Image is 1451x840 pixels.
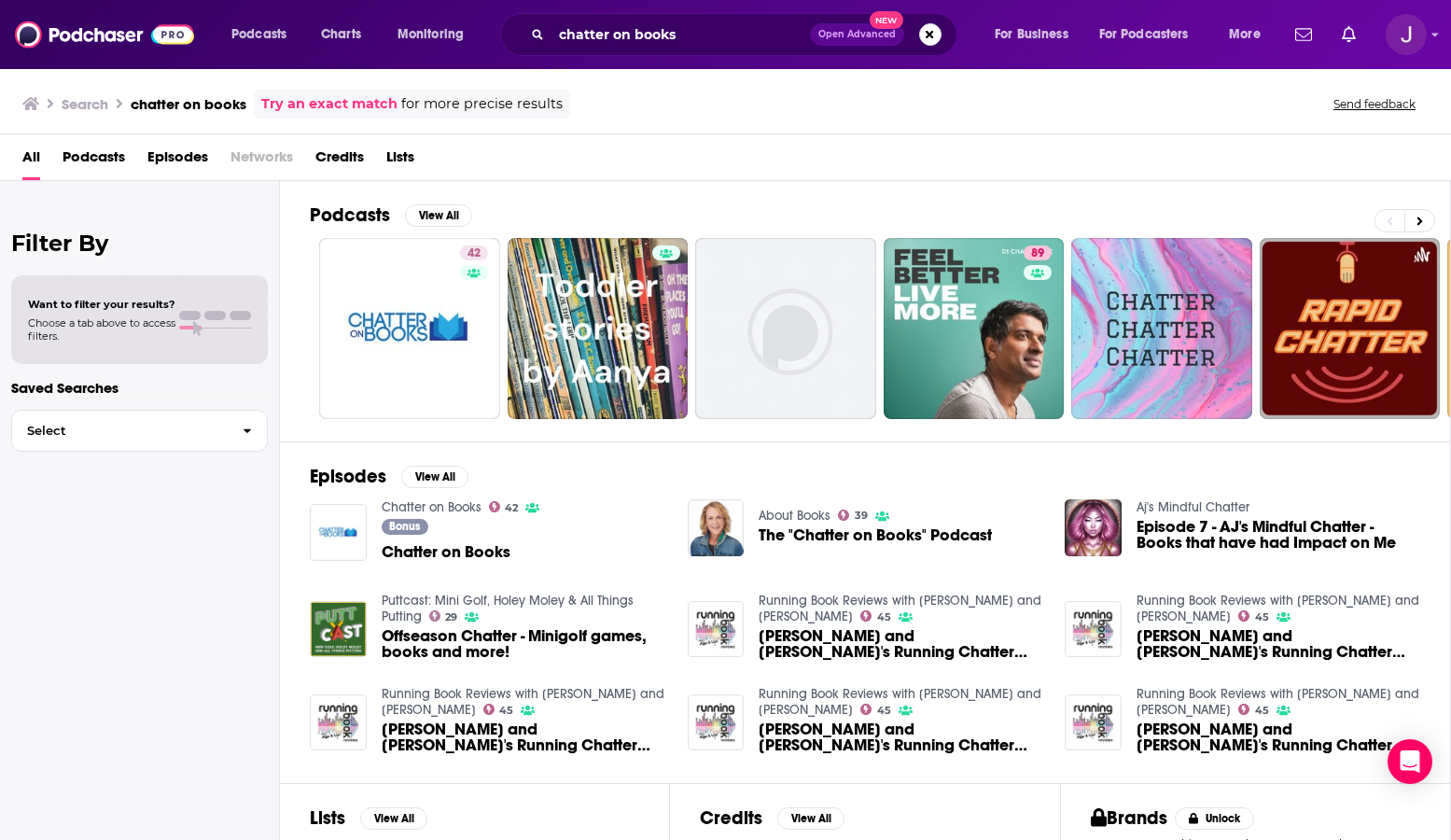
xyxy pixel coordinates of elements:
button: View All [777,807,844,830]
a: Show notifications dropdown [1334,19,1363,50]
img: Alan and Liz's Running Chatter and Rundown on Books 101-110 [310,694,367,751]
img: Episode 7 - AJ's Mindful Chatter - Books that have had Impact on Me [1065,499,1122,556]
div: Open Intercom Messenger [1388,739,1432,784]
a: Chatter on Books [382,499,481,515]
span: More [1229,21,1261,48]
a: 89 [884,238,1065,419]
span: All [22,142,40,180]
span: 39 [855,511,868,520]
span: Offseason Chatter - Minigolf games, books and more! [382,628,665,660]
a: 42 [460,245,488,260]
button: Show profile menu [1386,14,1427,55]
h3: Search [62,95,108,113]
span: 45 [1255,613,1269,622]
button: Open AdvancedNew [810,23,904,46]
a: Charts [309,20,372,49]
a: Alan and Liz's Running Chatter and Rundown on Books 41 to 50 [1137,628,1420,660]
a: 39 [838,510,868,521]
a: Running Book Reviews with Alan and Liz [382,686,664,718]
img: The "Chatter on Books" Podcast [688,499,745,556]
a: Alan and Liz's Running Chatter and Rundown on Books 91-100 [759,628,1042,660]
span: Networks [230,142,293,180]
a: Running Book Reviews with Alan and Liz [1137,593,1419,624]
span: Select [12,425,228,437]
img: Alan and Liz's Running Chatter and Rundown on Books 101-110 [688,694,745,751]
a: Alan and Liz's Running Chatter and Rundown on Books 101-110 [382,721,665,753]
p: Saved Searches [11,379,268,397]
a: Chatter on Books [382,544,510,560]
h2: Episodes [310,465,386,488]
a: 45 [1238,704,1269,715]
button: View All [405,204,472,227]
span: [PERSON_NAME] and [PERSON_NAME]'s Running Chatter and Rundown on Books 91-100 [759,628,1042,660]
a: Running Book Reviews with Alan and Liz [1137,686,1419,718]
span: [PERSON_NAME] and [PERSON_NAME]'s Running Chatter and Rundown on Books 41 to 50 [1137,628,1420,660]
a: 45 [1238,610,1269,622]
span: 89 [1031,245,1044,263]
button: Unlock [1175,807,1254,830]
span: [PERSON_NAME] and [PERSON_NAME]'s Running Chatter and Rundown on Books 101-110 [759,721,1042,753]
img: Chatter on Books [310,504,367,561]
button: Select [11,410,268,452]
span: For Podcasters [1099,21,1189,48]
img: Offseason Chatter - Minigolf games, books and more! [310,601,367,658]
h3: chatter on books [131,95,246,113]
img: Alan and Liz's Running Chatter and Rundown on Books 41 to 50 [1065,601,1122,658]
a: Podcasts [63,142,125,180]
h2: Podcasts [310,203,390,227]
a: Show notifications dropdown [1288,19,1319,50]
h2: Credits [700,806,762,830]
span: For Business [995,21,1068,48]
span: Lists [386,142,414,180]
a: 45 [860,610,891,622]
span: 45 [499,707,513,715]
button: open menu [1216,20,1284,49]
span: Bonus [389,521,420,532]
button: open menu [982,20,1092,49]
span: New [870,11,903,29]
a: Alan and Liz's Running Chatter and Rundown on Books 31 to 40 [1137,721,1420,753]
span: 42 [467,245,481,263]
span: Choose a tab above to access filters. [28,316,175,343]
span: 45 [877,707,891,715]
button: open menu [1087,20,1216,49]
h2: Filter By [11,230,268,257]
a: CreditsView All [700,806,844,830]
button: Send feedback [1328,96,1421,112]
span: The "Chatter on Books" Podcast [759,527,992,543]
a: Alan and Liz's Running Chatter and Rundown on Books 101-110 [759,721,1042,753]
span: Logged in as josephpapapr [1386,14,1427,55]
a: 29 [429,610,458,622]
input: Search podcasts, credits, & more... [551,20,810,49]
a: 42 [489,501,519,512]
div: Search podcasts, credits, & more... [518,13,975,56]
a: Running Book Reviews with Alan and Liz [759,593,1041,624]
span: 45 [1255,707,1269,715]
button: View All [401,466,468,488]
a: Running Book Reviews with Alan and Liz [759,686,1041,718]
img: Podchaser - Follow, Share and Rate Podcasts [15,17,194,52]
img: Alan and Liz's Running Chatter and Rundown on Books 31 to 40 [1065,694,1122,751]
a: Episode 7 - AJ's Mindful Chatter - Books that have had Impact on Me [1137,519,1420,551]
a: Credits [315,142,364,180]
button: View All [360,807,427,830]
img: Alan and Liz's Running Chatter and Rundown on Books 91-100 [688,601,745,658]
h2: Lists [310,806,345,830]
a: Episodes [147,142,208,180]
span: [PERSON_NAME] and [PERSON_NAME]'s Running Chatter and Rundown on Books 31 to 40 [1137,721,1420,753]
span: Charts [321,21,361,48]
span: Open Advanced [818,30,896,39]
